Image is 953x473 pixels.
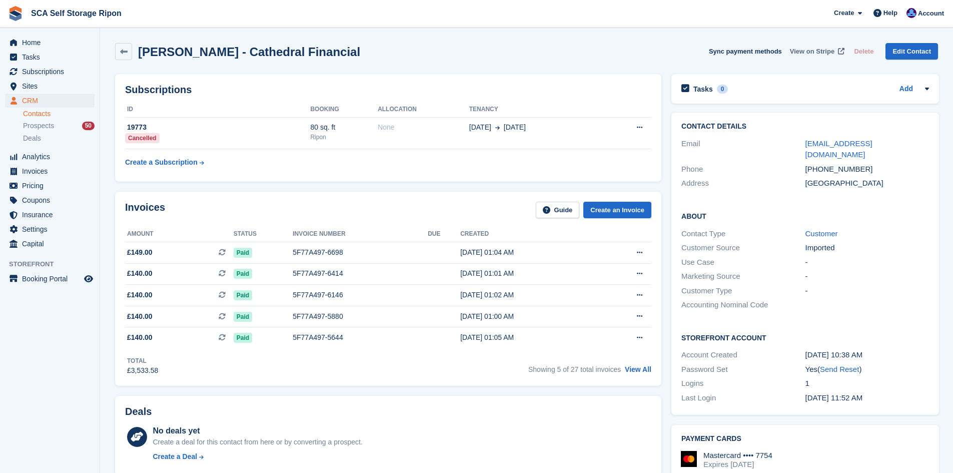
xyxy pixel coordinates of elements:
[127,311,153,322] span: £140.00
[22,50,82,64] span: Tasks
[23,121,95,131] a: Prospects 50
[681,285,805,297] div: Customer Type
[460,268,598,279] div: [DATE] 01:01 AM
[428,226,460,242] th: Due
[127,356,158,365] div: Total
[234,269,252,279] span: Paid
[5,36,95,50] a: menu
[918,9,944,19] span: Account
[790,47,834,57] span: View on Stripe
[27,5,126,22] a: SCA Self Storage Ripon
[805,242,929,254] div: Imported
[681,228,805,240] div: Contact Type
[234,312,252,322] span: Paid
[5,222,95,236] a: menu
[153,425,362,437] div: No deals yet
[5,94,95,108] a: menu
[378,122,469,133] div: None
[883,8,897,18] span: Help
[460,290,598,300] div: [DATE] 01:02 AM
[5,193,95,207] a: menu
[681,435,929,443] h2: Payment cards
[127,247,153,258] span: £149.00
[528,365,621,373] span: Showing 5 of 27 total invoices
[23,134,41,143] span: Deals
[681,299,805,311] div: Accounting Nominal Code
[153,451,362,462] a: Create a Deal
[805,139,872,159] a: [EMAIL_ADDRESS][DOMAIN_NAME]
[127,268,153,279] span: £140.00
[5,50,95,64] a: menu
[125,226,234,242] th: Amount
[681,271,805,282] div: Marketing Source
[127,332,153,343] span: £140.00
[460,332,598,343] div: [DATE] 01:05 AM
[850,43,877,60] button: Delete
[681,242,805,254] div: Customer Source
[681,349,805,361] div: Account Created
[693,85,713,94] h2: Tasks
[22,150,82,164] span: Analytics
[22,65,82,79] span: Subscriptions
[536,202,580,218] a: Guide
[22,164,82,178] span: Invoices
[310,102,378,118] th: Booking
[125,84,651,96] h2: Subscriptions
[125,102,310,118] th: ID
[125,202,165,218] h2: Invoices
[153,437,362,447] div: Create a deal for this contact from here or by converting a prospect.
[5,164,95,178] a: menu
[5,179,95,193] a: menu
[22,79,82,93] span: Sites
[293,290,428,300] div: 5F77A497-6146
[22,272,82,286] span: Booking Portal
[293,247,428,258] div: 5F77A497-6698
[469,122,491,133] span: [DATE]
[805,364,929,375] div: Yes
[805,271,929,282] div: -
[504,122,526,133] span: [DATE]
[5,79,95,93] a: menu
[22,94,82,108] span: CRM
[681,378,805,389] div: Logins
[703,451,772,460] div: Mastercard •••• 7754
[786,43,846,60] a: View on Stripe
[153,451,197,462] div: Create a Deal
[460,226,598,242] th: Created
[583,202,651,218] a: Create an Invoice
[125,122,310,133] div: 19773
[817,365,861,373] span: ( )
[9,259,100,269] span: Storefront
[717,85,728,94] div: 0
[805,349,929,361] div: [DATE] 10:38 AM
[23,133,95,144] a: Deals
[681,123,929,131] h2: Contact Details
[5,65,95,79] a: menu
[805,393,863,402] time: 2023-06-20 10:52:28 UTC
[310,122,378,133] div: 80 sq. ft
[293,332,428,343] div: 5F77A497-5644
[22,222,82,236] span: Settings
[899,84,913,95] a: Add
[681,332,929,342] h2: Storefront Account
[681,211,929,221] h2: About
[805,164,929,175] div: [PHONE_NUMBER]
[293,268,428,279] div: 5F77A497-6414
[310,133,378,142] div: Ripon
[83,273,95,285] a: Preview store
[22,237,82,251] span: Capital
[625,365,651,373] a: View All
[805,285,929,297] div: -
[127,290,153,300] span: £140.00
[805,229,838,238] a: Customer
[23,121,54,131] span: Prospects
[125,153,204,172] a: Create a Subscription
[885,43,938,60] a: Edit Contact
[460,311,598,322] div: [DATE] 01:00 AM
[22,36,82,50] span: Home
[125,406,152,417] h2: Deals
[125,133,160,143] div: Cancelled
[82,122,95,130] div: 50
[681,138,805,161] div: Email
[23,109,95,119] a: Contacts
